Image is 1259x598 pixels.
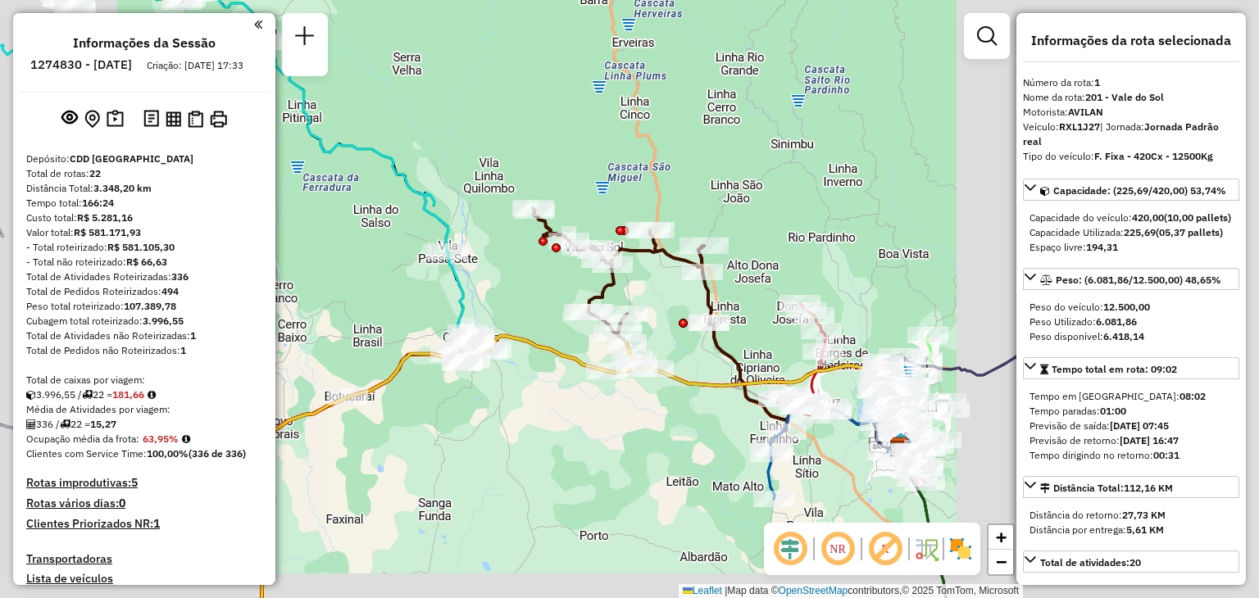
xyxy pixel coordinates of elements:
div: Custo total: [26,211,262,225]
span: − [996,551,1007,572]
button: Visualizar relatório de Roteirização [162,107,184,129]
div: Peso: (6.081,86/12.500,00) 48,65% [1023,293,1239,351]
div: Criação: [DATE] 17:33 [140,58,250,73]
strong: 336 [171,270,189,283]
a: Leaflet [683,585,722,596]
div: Motorista: [1023,105,1239,120]
a: Distância Total:112,16 KM [1023,476,1239,498]
div: Tempo total: [26,196,262,211]
a: OpenStreetMap [779,585,848,596]
div: Tempo dirigindo no retorno: [1029,448,1233,463]
span: Ocultar deslocamento [770,529,810,569]
strong: 5 [131,475,138,490]
img: Exibir/Ocultar setores [948,536,974,562]
div: Cubagem total roteirizado: [26,314,262,328]
div: Total de pedidos: [1029,582,1233,597]
strong: 39 [1107,583,1118,596]
strong: (05,37 pallets) [1156,226,1223,238]
div: Veículo: [1023,120,1239,149]
h4: Informações da Sessão [73,35,216,51]
strong: (336 de 336) [189,447,246,460]
h4: Rotas vários dias: [26,496,262,510]
strong: 201 - Vale do Sol [1085,91,1164,103]
strong: 5,61 KM [1126,523,1164,536]
div: Previsão de retorno: [1029,433,1233,448]
strong: 420,00 [1132,211,1164,224]
strong: 107.389,78 [124,300,176,312]
strong: 01:00 [1100,405,1126,417]
div: Número da rota: [1023,75,1239,90]
div: Distância Total:112,16 KM [1023,501,1239,544]
img: Fluxo de ruas [913,536,939,562]
a: Exibir filtros [970,20,1003,52]
div: Espaço livre: [1029,240,1233,255]
a: Total de atividades:20 [1023,550,1239,573]
strong: 08:02 [1179,390,1206,402]
strong: 194,31 [1086,241,1118,253]
strong: 27,73 KM [1122,509,1166,521]
span: | [725,585,727,596]
strong: 12.500,00 [1103,301,1150,313]
button: Centralizar mapa no depósito ou ponto de apoio [81,106,103,132]
strong: 3.348,20 km [93,182,152,194]
strong: F. Fixa - 420Cx - 12500Kg [1094,150,1213,162]
strong: [DATE] 07:45 [1110,419,1169,432]
h4: Informações da rota selecionada [1023,33,1239,48]
strong: RXL1J27 [1059,120,1100,133]
button: Imprimir Rotas [207,107,230,131]
strong: 1 [190,329,196,342]
strong: CDD [GEOGRAPHIC_DATA] [70,152,193,165]
h4: Lista de veículos [26,572,262,586]
div: Previsão de saída: [1029,419,1233,433]
strong: 3.996,55 [143,315,184,327]
i: Total de rotas [60,419,70,429]
strong: R$ 581.171,93 [74,226,141,238]
span: Peso: (6.081,86/12.500,00) 48,65% [1056,274,1221,286]
div: Tempo paradas: [1029,404,1233,419]
strong: 181,66 [112,388,144,401]
span: Capacidade: (225,69/420,00) 53,74% [1053,184,1226,197]
button: Visualizar Romaneio [184,107,207,131]
span: Total de atividades: [1040,556,1141,569]
em: Média calculada utilizando a maior ocupação (%Peso ou %Cubagem) de cada rota da sessão. Rotas cro... [182,434,190,444]
div: Distância por entrega: [1029,523,1233,537]
span: Clientes com Service Time: [26,447,147,460]
span: Peso do veículo: [1029,301,1150,313]
strong: [DATE] 16:47 [1120,434,1179,446]
div: Tempo total em rota: 09:02 [1023,383,1239,469]
div: Média de Atividades por viagem: [26,402,262,417]
strong: 1 [180,344,186,356]
strong: 1 [153,516,160,531]
button: Exibir sessão original [58,106,81,132]
div: Peso Utilizado: [1029,315,1233,329]
i: Total de rotas [82,390,93,400]
i: Total de Atividades [26,419,36,429]
strong: R$ 581.105,30 [107,241,175,253]
div: Total de caixas por viagem: [26,373,262,387]
span: Tempo total em rota: 09:02 [1052,363,1177,375]
div: Distância Total: [26,181,262,196]
div: Distância Total: [1040,481,1173,496]
strong: 1 [1094,76,1100,88]
a: Zoom out [989,550,1013,574]
strong: 225,69 [1124,226,1156,238]
span: + [996,527,1007,547]
div: - Total não roteirizado: [26,255,262,270]
button: Logs desbloquear sessão [140,106,162,132]
strong: (10,00 pallets) [1164,211,1231,224]
span: Exibir rótulo [866,529,905,569]
img: CDD Santa Cruz do Sul [889,437,911,458]
i: Cubagem total roteirizado [26,390,36,400]
div: - Total roteirizado: [26,240,262,255]
strong: 0 [119,496,125,510]
strong: 6.081,86 [1096,315,1137,328]
span: | Jornada: [1023,120,1219,147]
h4: Clientes Priorizados NR: [26,517,262,531]
div: Total de rotas: [26,166,262,181]
strong: 20 [1129,556,1141,569]
div: Nome da rota: [1023,90,1239,105]
span: Ocupação média da frota: [26,433,139,445]
div: Peso total roteirizado: [26,299,262,314]
a: Capacidade: (225,69/420,00) 53,74% [1023,179,1239,201]
h4: Rotas improdutivas: [26,476,262,490]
